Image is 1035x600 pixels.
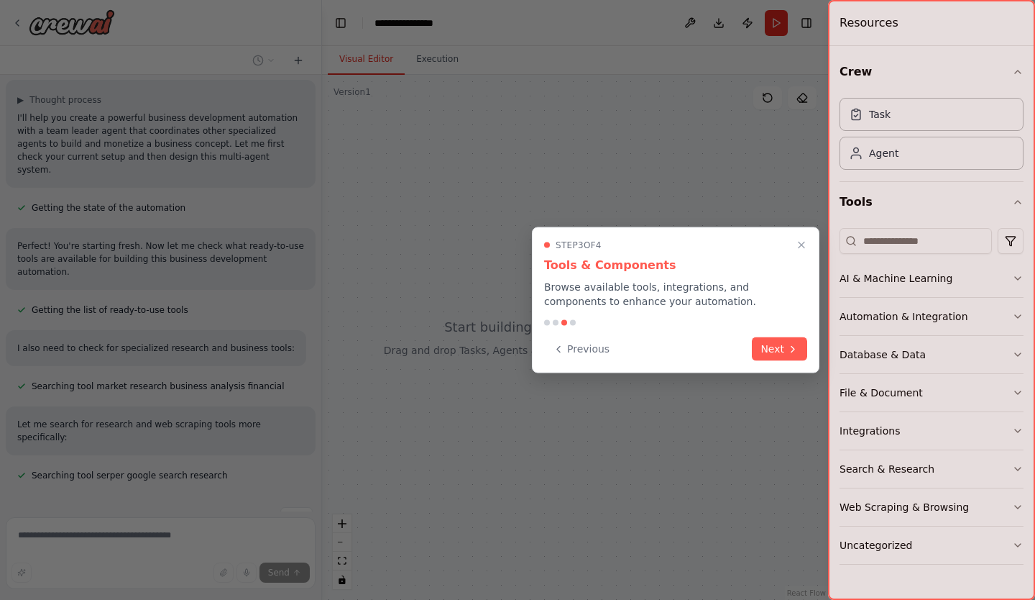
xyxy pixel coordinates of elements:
[544,337,618,361] button: Previous
[556,240,602,251] span: Step 3 of 4
[544,280,807,309] p: Browse available tools, integrations, and components to enhance your automation.
[793,237,810,254] button: Close walkthrough
[331,13,351,33] button: Hide left sidebar
[752,337,807,361] button: Next
[544,257,807,274] h3: Tools & Components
